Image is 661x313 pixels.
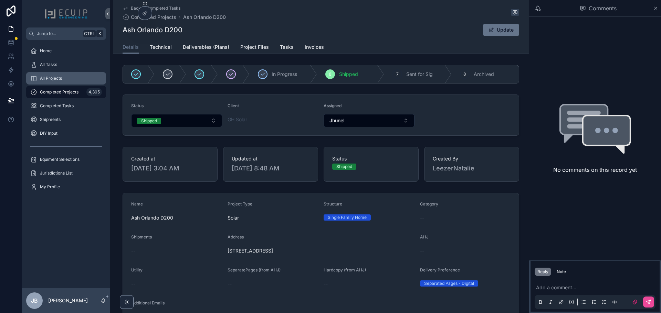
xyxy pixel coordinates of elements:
span: Jurisdictions List [40,170,73,176]
span: JB [31,297,38,305]
span: -- [324,280,328,287]
span: Back to Completed Tasks [131,5,180,11]
span: Jump to... [37,31,81,36]
h2: No comments on this record yet [553,166,637,174]
span: [STREET_ADDRESS] [228,247,415,254]
span: Delivery Preference [420,267,460,272]
div: scrollable content [22,40,110,202]
span: My Profile [40,184,60,190]
div: 4,305 [86,88,102,96]
span: DIY Input [40,131,57,136]
span: [DATE] 8:48 AM [232,164,309,173]
a: Ash Orlando D200 [183,14,226,21]
button: Note [554,268,569,276]
span: All Projects [40,76,62,81]
span: Created at [131,155,209,162]
span: -- [228,280,232,287]
div: Separated Pages - Digital [424,280,474,287]
span: -- [420,247,424,254]
button: Reply [535,268,551,276]
a: Deliverables (Plans) [183,41,229,55]
span: Ash Orlando D200 [131,214,222,221]
a: Technical [150,41,172,55]
span: Name [131,201,143,206]
a: All Tasks [26,58,106,71]
h1: Ash Orlando D200 [123,25,182,35]
span: Status [131,103,144,108]
span: In Progress [272,71,297,78]
span: Tasks [280,44,294,51]
span: Category [420,201,438,206]
a: All Projects [26,72,106,85]
span: Equiment Selections [40,157,80,162]
span: Jhunel [329,117,345,124]
span: Ctrl [83,30,96,37]
a: Shipments [26,113,106,126]
div: Note [557,269,566,275]
span: All Tasks [40,62,57,67]
img: App logo [44,8,88,19]
a: Details [123,41,139,54]
span: Archived [474,71,494,78]
span: Comments [589,4,617,12]
span: Deliverables (Plans) [183,44,229,51]
a: Tasks [280,41,294,55]
div: Shipped [141,118,157,124]
span: 6 [329,71,331,77]
a: Completed Projects [123,14,176,21]
span: Invoices [305,44,324,51]
span: Solar [228,214,239,221]
a: DIY Input [26,127,106,139]
span: Address [228,234,244,239]
a: My Profile [26,181,106,193]
span: Updated at [232,155,309,162]
span: Shipments [40,117,61,122]
a: Completed Projects4,305 [26,86,106,98]
span: SeparatePages (from AHJ) [228,267,281,272]
span: Home [40,48,52,54]
span: Shipped [339,71,358,78]
div: Shipped [336,164,352,170]
a: Project Files [240,41,269,55]
span: Additional Emails [131,300,165,305]
div: Single Family Home [328,214,367,221]
span: Structure [324,201,342,206]
span: Details [123,44,139,51]
button: Select Button [324,114,415,127]
span: Technical [150,44,172,51]
span: -- [420,214,424,221]
span: -- [131,280,135,287]
span: Hardcopy (from AHJ) [324,267,366,272]
a: Equiment Selections [26,153,106,166]
span: Project Files [240,44,269,51]
button: Select Button [131,114,222,127]
p: [PERSON_NAME] [48,297,88,304]
a: Back to Completed Tasks [123,5,180,11]
span: Utility [131,267,143,272]
span: Completed Projects [131,14,176,21]
button: Jump to...CtrlK [26,27,106,40]
span: Shipments [131,234,152,239]
a: Home [26,45,106,57]
span: Project Type [228,201,252,206]
span: Client [228,103,239,108]
span: 7 [396,71,399,77]
span: [DATE] 3:04 AM [131,164,209,173]
span: 8 [463,71,466,77]
span: AHJ [420,234,429,239]
a: GH Solar [228,116,247,123]
a: Completed Tasks [26,100,106,112]
a: Invoices [305,41,324,55]
span: Created By [433,155,511,162]
span: Sent for Sig [406,71,433,78]
a: Jurisdictions List [26,167,106,179]
span: LeezerNatalie [433,164,511,173]
span: Completed Projects [40,89,78,95]
span: Completed Tasks [40,103,74,109]
span: Status [332,155,410,162]
span: -- [131,247,135,254]
button: Update [483,24,519,36]
span: Assigned [324,103,342,108]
